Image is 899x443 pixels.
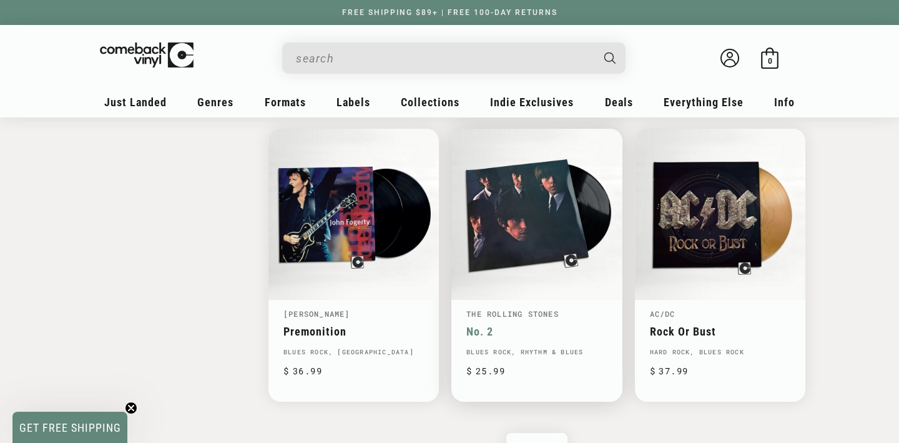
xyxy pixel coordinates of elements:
[774,96,795,109] span: Info
[125,402,137,414] button: Close teaser
[490,96,574,109] span: Indie Exclusives
[283,309,350,319] a: [PERSON_NAME]
[401,96,459,109] span: Collections
[594,42,627,74] button: Search
[650,309,675,319] a: AC/DC
[19,421,121,434] span: GET FREE SHIPPING
[104,96,167,109] span: Just Landed
[466,309,559,319] a: The Rolling Stones
[296,46,592,71] input: search
[283,325,424,338] a: Premonition
[650,325,790,338] a: Rock Or Bust
[664,96,744,109] span: Everything Else
[466,325,607,338] a: No. 2
[337,96,370,109] span: Labels
[605,96,633,109] span: Deals
[197,96,233,109] span: Genres
[282,42,626,74] div: Search
[12,412,127,443] div: GET FREE SHIPPINGClose teaser
[330,8,570,17] a: FREE SHIPPING $89+ | FREE 100-DAY RETURNS
[265,96,306,109] span: Formats
[768,56,772,66] span: 0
